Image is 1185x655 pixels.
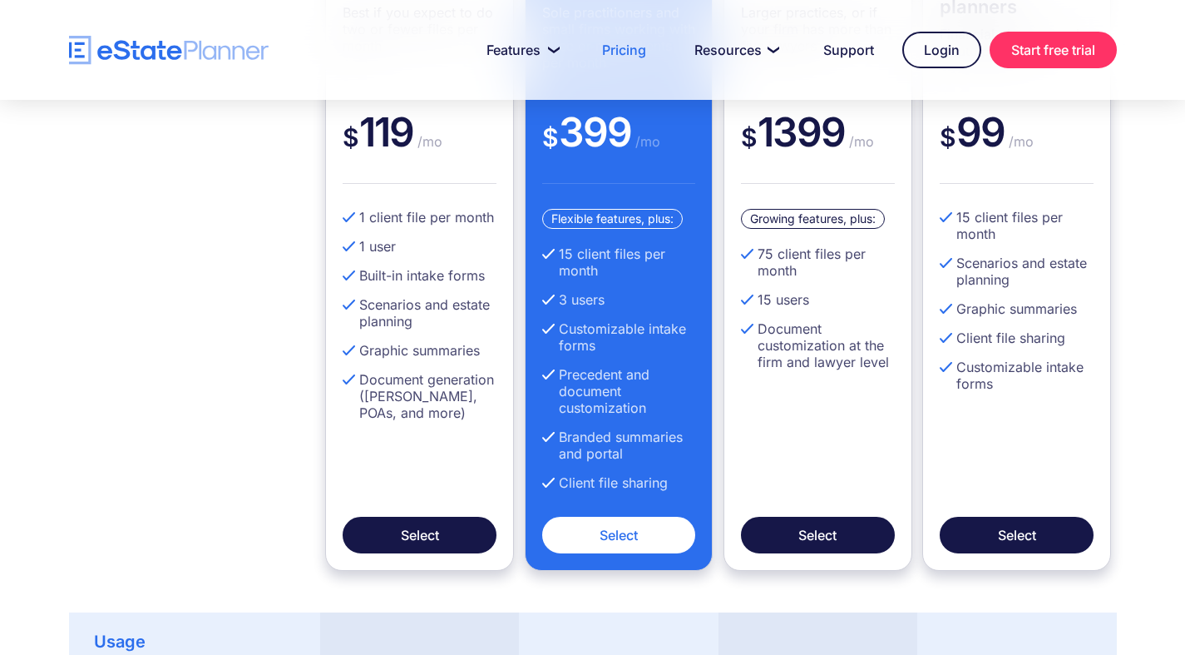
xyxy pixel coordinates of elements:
div: Growing features, plus: [741,209,885,229]
span: /mo [845,133,874,150]
a: home [69,36,269,65]
li: Customizable intake forms [542,320,696,354]
a: Features [467,33,574,67]
a: Login [902,32,981,68]
a: Pricing [582,33,666,67]
span: /mo [631,133,660,150]
a: Support [803,33,894,67]
a: Select [741,517,895,553]
div: Usage [94,633,146,650]
li: Scenarios and estate planning [940,255,1094,288]
a: Select [343,517,496,553]
li: 3 users [542,291,696,308]
a: Resources [674,33,795,67]
span: $ [343,122,359,152]
li: Scenarios and estate planning [343,296,496,330]
a: Select [940,517,1094,553]
li: Document customization at the firm and lawyer level [741,320,895,370]
span: $ [741,122,758,152]
li: 15 client files per month [542,246,696,279]
li: Graphic summaries [940,300,1094,317]
li: Precedent and document customization [542,366,696,416]
span: /mo [1005,133,1034,150]
div: 119 [343,107,496,184]
li: Built-in intake forms [343,267,496,284]
li: 15 client files per month [940,209,1094,242]
div: 99 [940,107,1094,184]
span: $ [940,122,956,152]
a: Start free trial [990,32,1117,68]
div: 1399 [741,107,895,184]
li: 75 client files per month [741,246,895,279]
li: Graphic summaries [343,342,496,359]
div: Flexible features, plus: [542,209,683,229]
li: Branded summaries and portal [542,429,696,462]
li: Client file sharing [542,474,696,491]
li: 15 users [741,291,895,308]
a: Select [542,517,696,553]
li: Document generation ([PERSON_NAME], POAs, and more) [343,371,496,421]
li: Customizable intake forms [940,359,1094,392]
div: 399 [542,107,696,184]
span: $ [542,122,559,152]
li: Client file sharing [940,330,1094,346]
span: /mo [413,133,442,150]
li: 1 user [343,238,496,255]
li: 1 client file per month [343,209,496,226]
